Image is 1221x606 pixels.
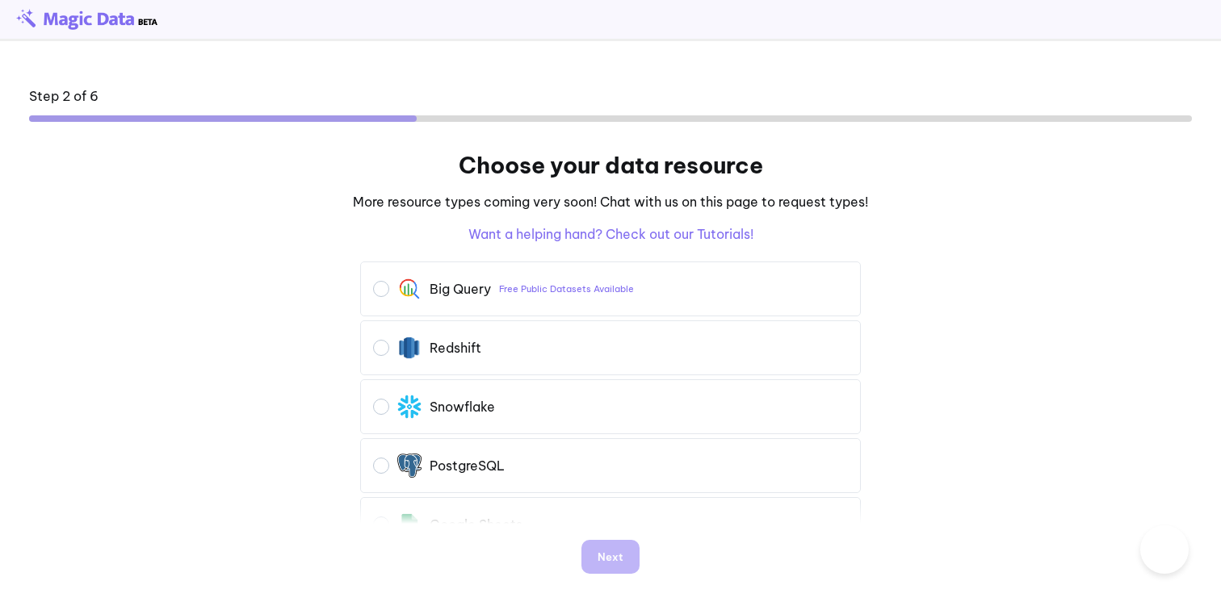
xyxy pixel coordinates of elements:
[430,340,481,356] div: Redshift
[430,516,522,533] div: Google Sheets
[430,458,505,474] div: PostgreSQL
[1140,525,1189,574] iframe: Toggle Customer Support
[29,192,1192,211] p: More resource types coming very soon! Chat with us on this page to request types!
[16,9,157,30] img: beta-logo.png
[468,226,753,242] a: Want a helping hand? Check out our Tutorials!
[29,86,99,106] div: Step 2 of 6
[581,540,640,574] button: Next
[499,283,634,295] a: Free Public Datasets Available
[430,399,495,415] div: Snowflake
[430,281,491,297] div: Big Query
[598,552,623,562] div: Next
[29,151,1192,179] h1: Choose your data resource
